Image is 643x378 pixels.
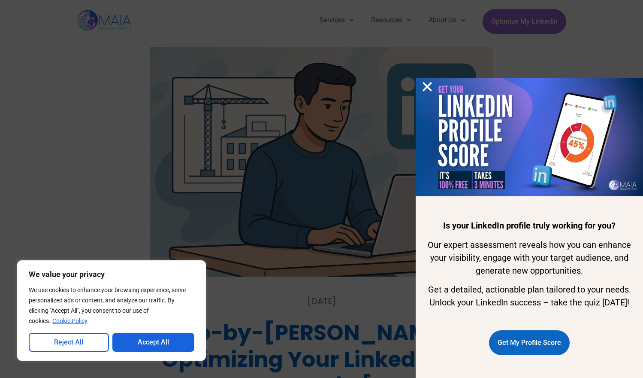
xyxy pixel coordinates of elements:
p: Our expert assessment reveals how you can enhance your visibility, engage with your target audien... [427,238,632,277]
div: We value your privacy [17,260,206,361]
span: Get My Profile Score [498,335,561,351]
p: We value your privacy [29,269,194,280]
button: Reject All [29,333,109,352]
a: Get My Profile Score [489,330,570,355]
p: Get a detailed, actionable plan tailored to your needs. [427,283,632,309]
b: Is your LinkedIn profile truly working for you? [443,220,616,231]
button: Accept All [112,333,195,352]
span: Unlock your LinkedIn success – take the quiz [DATE]! [429,297,629,308]
a: Cookie Policy [52,317,88,325]
p: We use cookies to enhance your browsing experience, serve personalized ads or content, and analyz... [29,285,194,326]
a: Close [421,80,434,93]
